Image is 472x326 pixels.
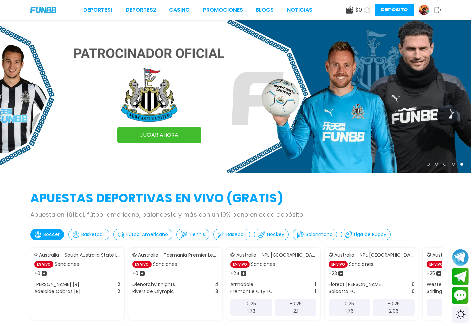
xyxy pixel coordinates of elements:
button: Soccer [30,229,64,240]
a: Deportes2 [126,6,156,14]
p: 1 [315,281,316,288]
p: 2.1 [293,308,298,315]
p: Western Knights [427,281,465,288]
img: Avatar [419,5,429,15]
p: + 0 [132,270,138,277]
p: EN VIVO [230,261,250,268]
a: NOTICIAS [287,6,312,14]
p: Balonmano [306,231,333,238]
p: Australia - South Australia State League 1 Reserves [39,252,120,259]
a: BLOGS [256,6,274,14]
p: Apuesta en fútbol, fútbol americano, baloncesto y más con un 10% bono en cada depósito [30,210,442,219]
button: Depósito [375,4,414,16]
a: Avatar [419,5,434,15]
p: 1 [315,288,316,295]
h2: APUESTAS DEPORTIVAS EN VIVO (gratis) [30,189,442,207]
p: 3 [215,288,218,295]
button: Contact customer service [452,287,469,304]
p: 4 [215,281,218,288]
p: 0.25 [345,300,354,308]
p: Baseball [226,231,246,238]
p: Australia - Tasmania Premier League [138,252,218,259]
button: Baseball [213,229,250,240]
p: Liga de Rugby [354,231,386,238]
p: + 0 [34,270,40,277]
p: Tennis [189,231,205,238]
p: Sanciones [349,261,373,268]
img: Company Logo [30,7,56,13]
a: Deportes1 [83,6,113,14]
button: Join telegram [452,268,469,285]
p: Australia - NPL [GEOGRAPHIC_DATA] [334,252,415,259]
p: EN VIVO [329,261,348,268]
button: Tennis [176,229,209,240]
p: 1.73 [247,308,255,315]
p: EN VIVO [427,261,446,268]
p: 0 [412,281,415,288]
p: Sanciones [251,261,275,268]
a: CASINO [169,6,190,14]
p: Soccer [43,231,60,238]
button: Balonmano [293,229,337,240]
p: 1.76 [345,308,354,315]
p: 0 [412,288,415,295]
p: Floreat [PERSON_NAME] [329,281,383,288]
p: + 25 [427,270,435,277]
a: Promociones [203,6,243,14]
button: Futbol Americano [113,229,172,240]
p: Armadale [230,281,253,288]
p: Riverside Olympic [132,288,174,295]
p: Sanciones [153,261,177,268]
p: + 24 [230,270,240,277]
span: $ 0 [355,6,362,14]
p: EN VIVO [34,261,53,268]
p: Balcatta FC [329,288,356,295]
p: Australia - NPL [GEOGRAPHIC_DATA] [236,252,316,259]
p: 2.06 [389,308,399,315]
p: 2 [117,281,120,288]
p: -0.25 [388,300,400,308]
p: Fremantle City FC [230,288,273,295]
p: Basketball [81,231,105,238]
p: 2 [117,288,120,295]
p: [PERSON_NAME] [R] [34,281,79,288]
p: EN VIVO [132,261,152,268]
p: -0.25 [290,300,302,308]
p: Futbol Americano [126,231,168,238]
button: Hockey [254,229,289,240]
button: Liga de Rugby [341,229,391,240]
p: 0.25 [247,300,256,308]
p: Sanciones [55,261,79,268]
p: + 23 [329,270,337,277]
p: Adelaide Cobras [R] [34,288,81,295]
a: JUGAR AHORA [117,127,201,143]
button: Join telegram channel [452,249,469,266]
p: Glenorchy Knights [132,281,175,288]
div: Switch theme [452,306,469,323]
button: Basketball [68,229,109,240]
p: Hockey [267,231,284,238]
